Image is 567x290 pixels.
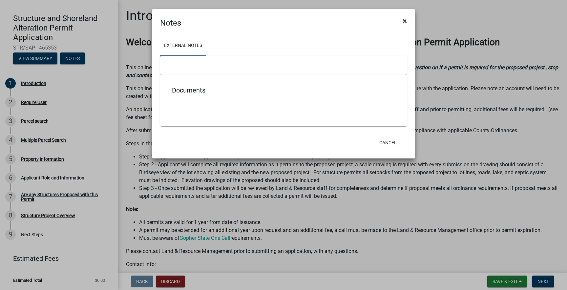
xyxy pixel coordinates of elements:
[160,17,181,29] h4: Notes
[172,86,395,94] h5: Documents
[374,137,402,149] button: Cancel
[403,16,407,26] span: ×
[397,12,412,30] button: Close
[160,35,206,56] a: External Notes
